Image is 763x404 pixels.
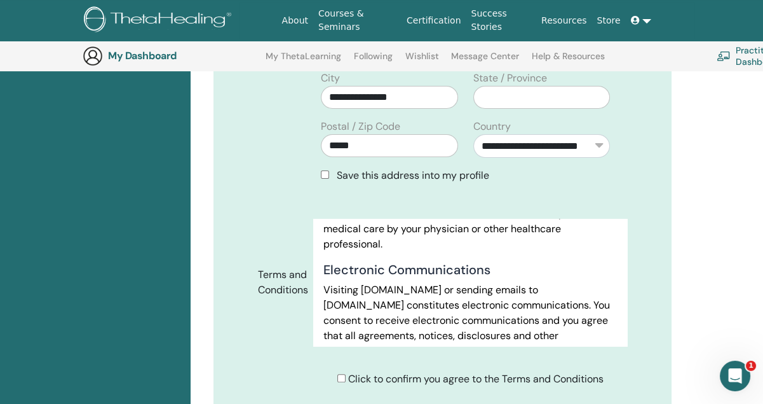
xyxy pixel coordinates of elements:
label: City [321,71,340,86]
p: Visiting [DOMAIN_NAME] or sending emails to [DOMAIN_NAME] constitutes electronic communications. ... [323,282,617,389]
a: Wishlist [405,51,439,71]
a: Store [592,9,626,32]
img: generic-user-icon.jpg [83,46,103,66]
a: Message Center [451,51,519,71]
a: Courses & Seminars [313,2,402,39]
span: 1 [746,361,756,371]
iframe: Intercom live chat [720,361,750,391]
span: Save this address into my profile [337,169,489,182]
label: State / Province [473,71,547,86]
a: Help & Resources [532,51,605,71]
label: Country [473,119,511,134]
h4: Electronic Communications [323,262,617,277]
a: Success Stories [466,2,536,39]
label: Postal / Zip Code [321,119,400,134]
span: Click to confirm you agree to the Terms and Conditions [348,372,604,386]
a: Following [354,51,393,71]
a: Certification [402,9,466,32]
a: About [277,9,313,32]
h3: My Dashboard [108,50,235,62]
img: chalkboard-teacher.svg [717,51,731,61]
label: Terms and Conditions [248,263,313,302]
a: My ThetaLearning [266,51,341,71]
a: Resources [536,9,592,32]
img: logo.png [84,6,236,35]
